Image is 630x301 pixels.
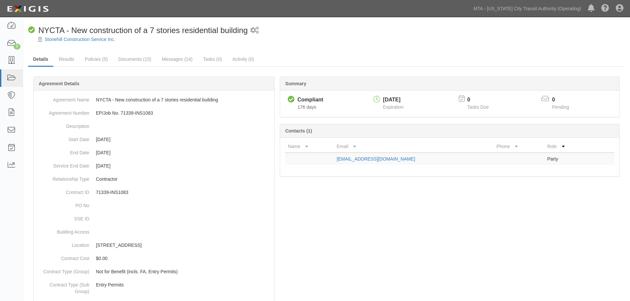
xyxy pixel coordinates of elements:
a: Details [28,53,53,67]
span: Pending [552,104,569,110]
a: Activity (0) [228,53,259,66]
a: Results [54,53,79,66]
p: 71339-INS1083 [96,189,272,196]
i: Compliant [288,96,295,103]
b: Summary [285,81,306,86]
span: Tasks Due [467,104,489,110]
p: $0.00 [96,255,272,262]
dt: Contract ID [36,186,89,196]
th: Phone [494,140,545,153]
b: Agreement Details [39,81,79,86]
dd: EP/Job No. 71339-INS1083 [36,106,272,120]
i: 1 scheduled workflow [250,27,259,34]
dt: Service End Date [36,159,89,169]
dd: [DATE] [36,159,272,172]
div: Compliant [297,96,323,104]
b: Contacts (1) [285,128,312,133]
a: [EMAIL_ADDRESS][DOMAIN_NAME] [337,156,415,162]
i: Help Center - Complianz [601,5,609,13]
dt: PO No [36,199,89,209]
span: Expiration [383,104,403,110]
dd: [DATE] [36,146,272,159]
dt: Location [36,239,89,248]
td: Party [545,153,588,165]
a: Tasks (0) [198,53,227,66]
th: Email [334,140,494,153]
a: Documents (15) [113,53,156,66]
dd: [DATE] [36,133,272,146]
span: Since 04/03/2025 [297,104,316,110]
p: Entry Permits [96,282,272,288]
div: 7 [14,44,21,50]
div: [DATE] [383,96,403,104]
p: 0 [467,96,497,104]
p: [STREET_ADDRESS] [96,242,272,248]
img: logo-5460c22ac91f19d4615b14bd174203de0afe785f0fc80cf4dbbc73dc1793850b.png [5,3,51,15]
a: Stonehill Construction Service Inc. [45,37,115,42]
a: Messages (14) [157,53,197,66]
dt: Relationship Type [36,172,89,182]
dt: Start Date [36,133,89,143]
dt: Contract Type (Sub Group) [36,278,89,295]
p: Not for Benefit (incls. FA, Entry Permits) [96,268,272,275]
p: 0 [552,96,577,104]
dt: Contract Type (Group) [36,265,89,275]
dt: End Date [36,146,89,156]
div: NYCTA - New construction of a 7 stories residential building [28,25,248,36]
a: MTA - [US_STATE] City Transit Authority (Operating) [470,2,584,15]
dd: NYCTA - New construction of a 7 stories residential building [36,93,272,106]
dt: Building Access [36,225,89,235]
i: Compliant [28,27,35,34]
dt: Agreement Name [36,93,89,103]
dt: Description [36,120,89,130]
th: Role [545,140,588,153]
th: Name [285,140,334,153]
dt: SSE ID [36,212,89,222]
a: Policies (5) [80,53,113,66]
dd: Contractor [36,172,272,186]
span: NYCTA - New construction of a 7 stories residential building [38,26,248,35]
dt: Contract Cost [36,252,89,262]
dt: Agreement Number [36,106,89,116]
